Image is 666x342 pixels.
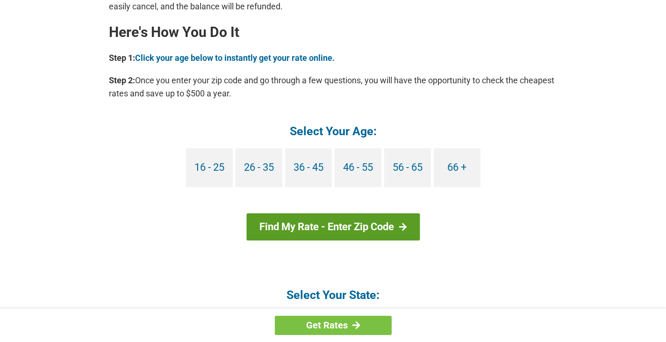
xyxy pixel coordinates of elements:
a: 66 + [434,148,480,187]
a: 56 - 65 [384,148,431,187]
h4: Select Your State: [109,287,558,303]
a: 16 - 25 [186,148,233,187]
a: 36 - 45 [285,148,332,187]
h2: Here's How You Do It [109,25,558,40]
b: Step 1: [109,53,135,63]
a: 46 - 55 [335,148,381,187]
a: Click your age below to instantly get your rate online. [135,53,335,63]
a: 26 - 35 [236,148,282,187]
b: Step 2: [109,75,135,85]
p: Once you enter your zip code and go through a few questions, you will have the opportunity to che... [109,74,558,100]
h4: Select Your Age: [109,124,558,139]
a: Find My Rate - Enter Zip Code [246,213,420,240]
a: Get Rates [275,316,392,335]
